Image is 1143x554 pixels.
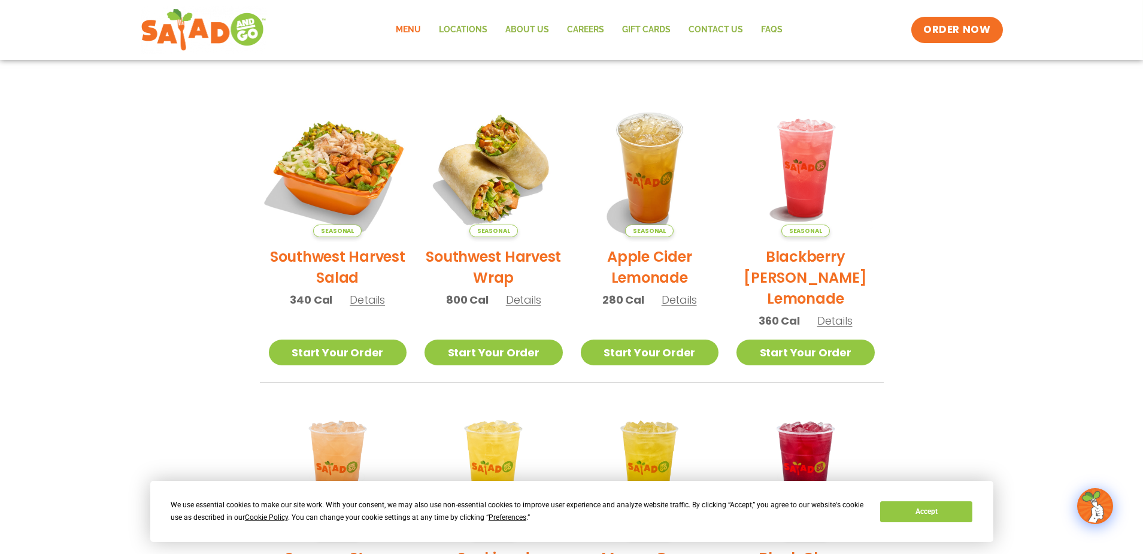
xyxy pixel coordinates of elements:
img: Product photo for Summer Stone Fruit Lemonade [269,401,407,539]
h2: Southwest Harvest Wrap [425,246,563,288]
span: Seasonal [469,225,518,237]
a: Start Your Order [736,340,875,365]
a: Contact Us [680,16,752,44]
img: Product photo for Southwest Harvest Wrap [425,99,563,237]
h2: Blackberry [PERSON_NAME] Lemonade [736,246,875,309]
a: About Us [496,16,558,44]
a: Start Your Order [581,340,719,365]
span: Seasonal [313,225,362,237]
a: Careers [558,16,613,44]
span: 800 Cal [446,292,489,308]
a: FAQs [752,16,792,44]
span: Cookie Policy [245,513,288,522]
span: Preferences [489,513,526,522]
span: Seasonal [625,225,674,237]
img: new-SAG-logo-768×292 [141,6,267,54]
span: Details [506,292,541,307]
img: Product photo for Apple Cider Lemonade [581,99,719,237]
h2: Southwest Harvest Salad [269,246,407,288]
span: 360 Cal [759,313,800,329]
span: Details [662,292,697,307]
span: 280 Cal [602,292,644,308]
div: Cookie Consent Prompt [150,481,993,542]
a: Menu [387,16,430,44]
span: 340 Cal [290,292,333,308]
span: ORDER NOW [923,23,990,37]
span: Seasonal [781,225,830,237]
a: ORDER NOW [911,17,1002,43]
img: Product photo for Mango Grove Lemonade [581,401,719,539]
a: Locations [430,16,496,44]
img: Product photo for Black Cherry Orchard Lemonade [736,401,875,539]
div: We use essential cookies to make our site work. With your consent, we may also use non-essential ... [171,499,866,524]
a: Start Your Order [269,340,407,365]
nav: Menu [387,16,792,44]
span: Details [350,292,385,307]
h2: Apple Cider Lemonade [581,246,719,288]
img: Product photo for Blackberry Bramble Lemonade [736,99,875,237]
a: Start Your Order [425,340,563,365]
span: Details [817,313,853,328]
img: Product photo for Sunkissed Yuzu Lemonade [425,401,563,539]
img: Product photo for Southwest Harvest Salad [256,87,419,249]
a: GIFT CARDS [613,16,680,44]
button: Accept [880,501,972,522]
img: wpChatIcon [1078,489,1112,523]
